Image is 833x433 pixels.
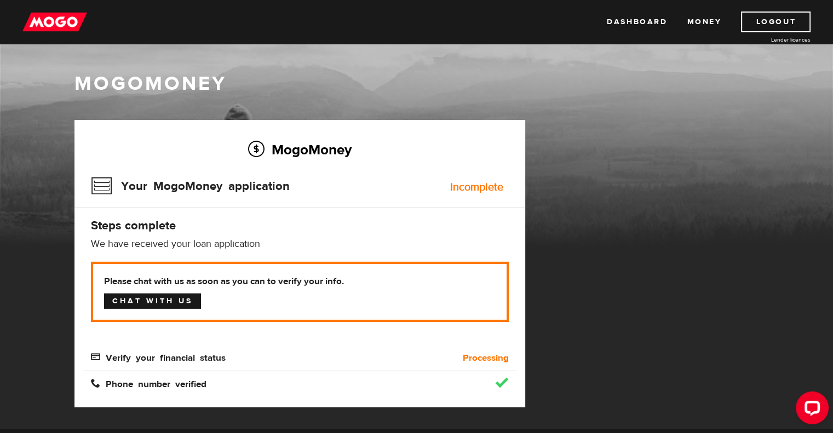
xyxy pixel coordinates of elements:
h3: Your MogoMoney application [91,172,290,200]
span: Phone number verified [91,378,206,388]
h2: MogoMoney [91,138,509,161]
span: Verify your financial status [91,352,226,361]
b: Processing [463,351,509,365]
div: Incomplete [450,182,503,193]
a: Lender licences [728,36,811,44]
h1: MogoMoney [74,72,759,95]
b: Please chat with us as soon as you can to verify your info. [104,275,496,288]
p: We have received your loan application [91,238,509,251]
iframe: LiveChat chat widget [787,387,833,433]
a: Money [687,11,721,32]
a: Logout [741,11,811,32]
h4: Steps complete [91,218,509,233]
a: Chat with us [104,293,201,309]
a: Dashboard [607,11,667,32]
img: mogo_logo-11ee424be714fa7cbb0f0f49df9e16ec.png [22,11,87,32]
